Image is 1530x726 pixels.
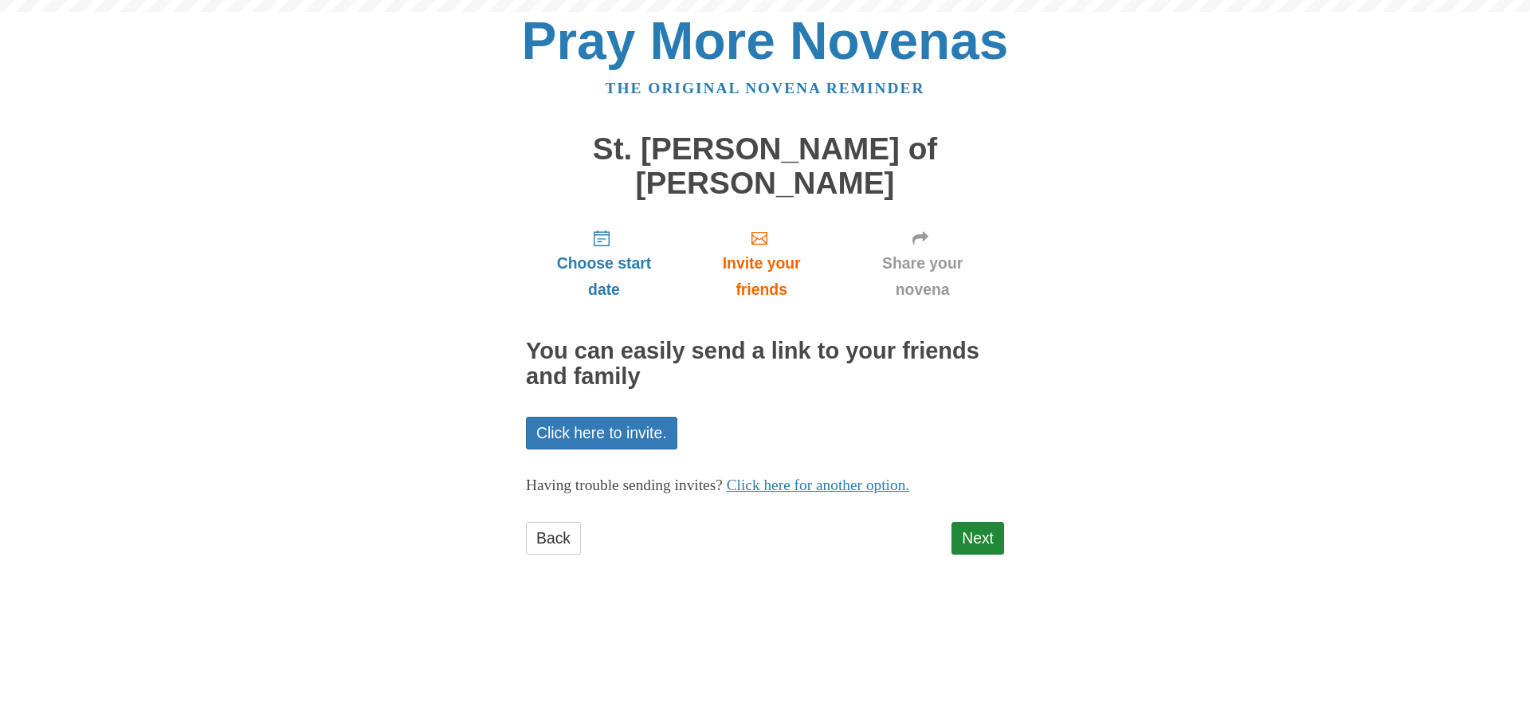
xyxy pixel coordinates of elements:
a: The original novena reminder [606,80,925,96]
span: Having trouble sending invites? [526,477,723,493]
h2: You can easily send a link to your friends and family [526,339,1004,390]
a: Choose start date [526,216,682,311]
h1: St. [PERSON_NAME] of [PERSON_NAME] [526,132,1004,200]
a: Next [951,522,1004,555]
span: Invite your friends [698,250,825,303]
a: Back [526,522,581,555]
span: Choose start date [542,250,666,303]
a: Click here for another option. [727,477,910,493]
a: Invite your friends [682,216,841,311]
a: Share your novena [841,216,1004,311]
a: Click here to invite. [526,417,677,449]
a: Pray More Novenas [522,11,1009,70]
span: Share your novena [857,250,988,303]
